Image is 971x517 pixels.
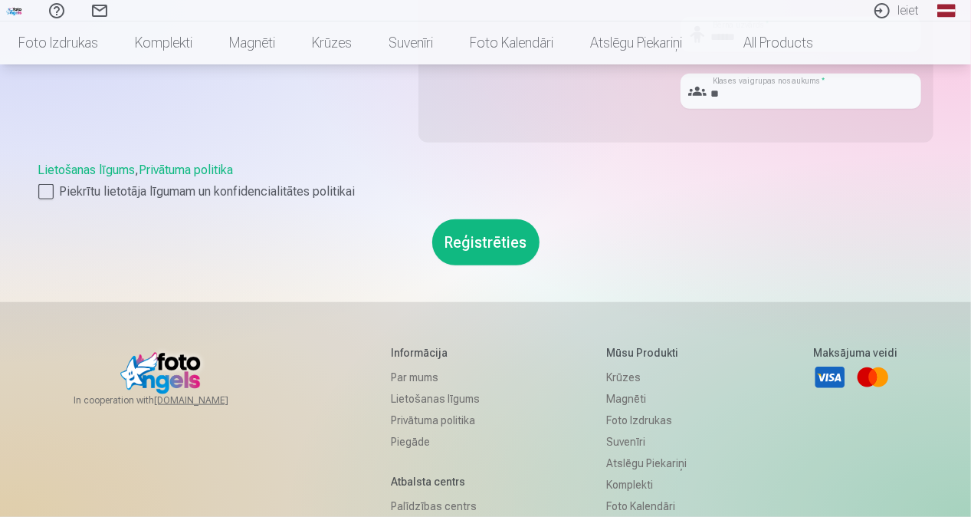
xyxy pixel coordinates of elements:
a: Privātuma politika [392,410,481,431]
a: Krūzes [606,367,687,388]
a: Magnēti [606,388,687,410]
a: [DOMAIN_NAME] [154,394,265,407]
h5: Mūsu produkti [606,345,687,361]
a: Magnēti [211,21,294,64]
a: Par mums [392,367,481,388]
img: /fa1 [6,6,23,15]
a: Suvenīri [606,431,687,453]
button: Reģistrēties [432,219,540,265]
a: Atslēgu piekariņi [572,21,700,64]
label: Piekrītu lietotāja līgumam un konfidencialitātes politikai [38,183,933,201]
a: Mastercard [856,361,890,394]
h5: Atbalsta centrs [392,474,481,489]
span: In cooperation with [74,394,265,407]
a: Lietošanas līgums [392,388,481,410]
h5: Informācija [392,345,481,361]
a: Lietošanas līgums [38,163,136,177]
div: , [38,161,933,201]
a: All products [700,21,832,64]
a: Komplekti [116,21,211,64]
a: Atslēgu piekariņi [606,453,687,474]
a: Krūzes [294,21,370,64]
a: Suvenīri [370,21,451,64]
a: Komplekti [606,474,687,496]
a: Foto izdrukas [606,410,687,431]
h5: Maksājuma veidi [813,345,897,361]
a: Piegāde [392,431,481,453]
a: Palīdzības centrs [392,496,481,517]
a: Foto kalendāri [451,21,572,64]
a: Privātuma politika [139,163,234,177]
a: Visa [813,361,847,394]
a: Foto kalendāri [606,496,687,517]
